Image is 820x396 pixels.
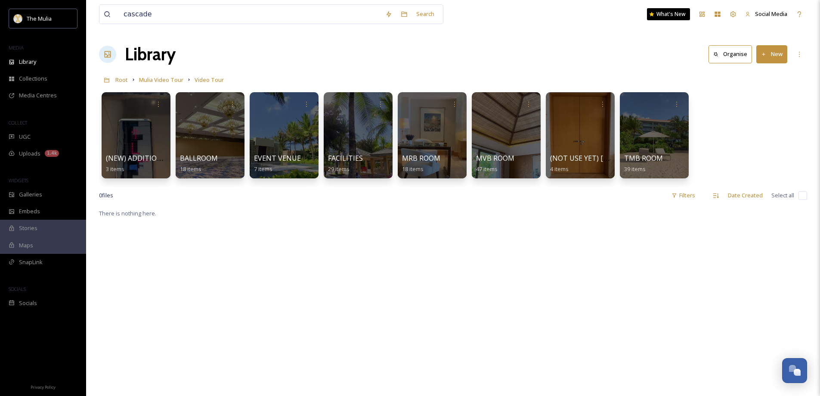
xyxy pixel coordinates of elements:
[115,75,128,85] a: Root
[14,14,22,23] img: mulia_logo.png
[667,187,699,204] div: Filters
[115,76,128,84] span: Root
[756,45,787,63] button: New
[19,133,31,141] span: UGC
[9,177,28,184] span: WIDGETS
[19,58,36,66] span: Library
[624,154,663,173] a: TMB ROOM39 items
[195,76,224,84] span: Video Tour
[125,41,176,67] a: Library
[19,190,42,199] span: Galleries
[31,384,56,390] span: Privacy Policy
[254,154,301,173] a: EVENT VENUE7 items
[9,286,26,292] span: SOCIALS
[709,45,756,63] a: Organise
[254,153,301,163] span: EVENT VENUE
[27,15,52,22] span: The Mulia
[724,187,767,204] div: Date Created
[180,154,218,173] a: BALLROOM18 items
[402,153,440,163] span: MRB ROOM
[328,153,363,163] span: FACILITIES
[771,191,794,200] span: Select all
[19,207,40,215] span: Embeds
[19,150,40,158] span: Uploads
[19,224,37,232] span: Stories
[195,75,224,85] a: Video Tour
[106,154,226,173] a: (NEW) ADDITIONAL MEETING ROOM3 items
[709,45,752,63] button: Organise
[119,5,381,24] input: Search your library
[19,258,43,266] span: SnapLink
[139,75,183,85] a: Mulia Video Tour
[45,150,59,157] div: 1.4k
[476,154,514,173] a: MVB ROOM47 items
[99,209,156,217] span: There is nothing here.
[180,153,218,163] span: BALLROOM
[99,191,113,200] span: 0 file s
[106,153,226,163] span: (NEW) ADDITIONAL MEETING ROOM
[328,165,350,173] span: 29 items
[782,358,807,383] button: Open Chat
[741,6,792,22] a: Social Media
[402,154,440,173] a: MRB ROOM18 items
[550,165,569,173] span: 4 items
[9,44,24,51] span: MEDIA
[402,165,424,173] span: 18 items
[412,6,439,22] div: Search
[647,8,690,20] a: What's New
[19,241,33,249] span: Maps
[755,10,787,18] span: Social Media
[550,154,742,173] a: (NOT USE YET) [PERSON_NAME] & [PERSON_NAME] ROOM4 items
[624,165,646,173] span: 39 items
[476,165,498,173] span: 47 items
[328,154,363,173] a: FACILITIES29 items
[106,165,124,173] span: 3 items
[139,76,183,84] span: Mulia Video Tour
[624,153,663,163] span: TMB ROOM
[9,119,27,126] span: COLLECT
[550,153,742,163] span: (NOT USE YET) [PERSON_NAME] & [PERSON_NAME] ROOM
[31,381,56,392] a: Privacy Policy
[254,165,272,173] span: 7 items
[19,75,47,83] span: Collections
[19,91,57,100] span: Media Centres
[180,165,201,173] span: 18 items
[476,153,514,163] span: MVB ROOM
[19,299,37,307] span: Socials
